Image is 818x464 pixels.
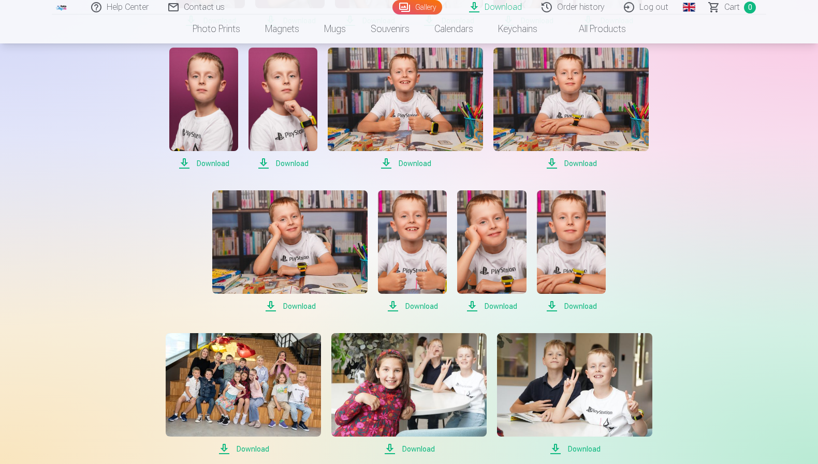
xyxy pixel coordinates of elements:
a: Download [212,190,368,312]
span: Download [457,300,526,312]
a: Download [249,48,317,170]
a: Souvenirs [358,14,422,43]
span: Download [212,300,368,312]
a: Photo prints [180,14,253,43]
span: 0 [744,2,756,13]
span: Download [331,443,487,455]
span: Download [166,443,321,455]
span: Download [378,300,447,312]
span: Download [328,157,483,170]
span: Download [169,157,238,170]
a: Download [497,333,652,455]
a: Download [169,48,238,170]
a: All products [550,14,638,43]
a: Download [537,190,606,312]
span: Download [497,443,652,455]
a: Magnets [253,14,312,43]
a: Download [328,48,483,170]
a: Download [457,190,526,312]
a: Calendars [422,14,486,43]
span: Сart [724,1,740,13]
span: Download [249,157,317,170]
span: Download [493,157,649,170]
a: Download [493,48,649,170]
img: /fa1 [56,4,67,10]
a: Download [378,190,447,312]
a: Keychains [486,14,550,43]
a: Mugs [312,14,358,43]
a: Download [331,333,487,455]
a: Download [166,333,321,455]
span: Download [537,300,606,312]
